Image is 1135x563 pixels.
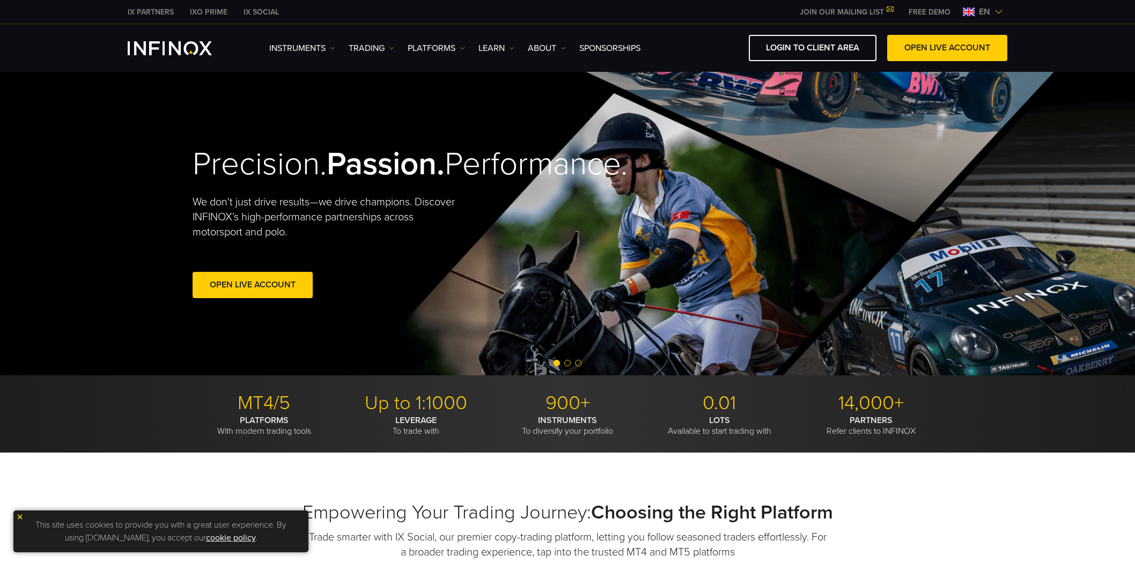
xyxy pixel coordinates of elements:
[709,415,730,426] strong: LOTS
[193,272,313,298] a: Open Live Account
[478,42,514,55] a: Learn
[235,6,287,18] a: INFINOX
[16,513,24,521] img: yellow close icon
[408,42,465,55] a: PLATFORMS
[579,42,640,55] a: SPONSORSHIPS
[193,195,463,240] p: We don't just drive results—we drive champions. Discover INFINOX’s high-performance partnerships ...
[344,391,488,415] p: Up to 1:1000
[887,35,1007,61] a: OPEN LIVE ACCOUNT
[538,415,597,426] strong: INSTRUMENTS
[749,35,876,61] a: LOGIN TO CLIENT AREA
[206,532,256,543] a: cookie policy
[349,42,394,55] a: TRADING
[901,6,959,18] a: INFINOX MENU
[564,360,571,366] span: Go to slide 2
[850,415,893,426] strong: PARTNERS
[192,415,336,436] p: With modern trading tools
[120,6,182,18] a: INFINOX
[128,41,237,55] a: INFINOX Logo
[647,391,791,415] p: 0.01
[240,415,289,426] strong: PLATFORMS
[799,415,943,436] p: Refer clients to INFINOX
[19,516,303,547] p: This site uses cookies to provide you with a great user experience. By using [DOMAIN_NAME], you a...
[528,42,566,55] a: ABOUT
[192,391,336,415] p: MT4/5
[799,391,943,415] p: 14,000+
[269,42,335,55] a: Instruments
[496,391,639,415] p: 900+
[344,415,488,436] p: To trade with
[647,415,791,436] p: Available to start trading with
[395,415,437,426] strong: LEVERAGE
[554,360,560,366] span: Go to slide 1
[975,5,994,18] span: en
[307,530,828,560] p: Trade smarter with IX Social, our premier copy-trading platform, letting you follow seasoned trad...
[193,145,530,184] h2: Precision. Performance.
[575,360,581,366] span: Go to slide 3
[591,501,833,524] strong: Choosing the Right Platform
[182,6,235,18] a: INFINOX
[192,501,943,524] h2: Empowering Your Trading Journey:
[496,415,639,436] p: To diversify your portfolio
[792,8,901,17] a: JOIN OUR MAILING LIST
[327,145,445,183] strong: Passion.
